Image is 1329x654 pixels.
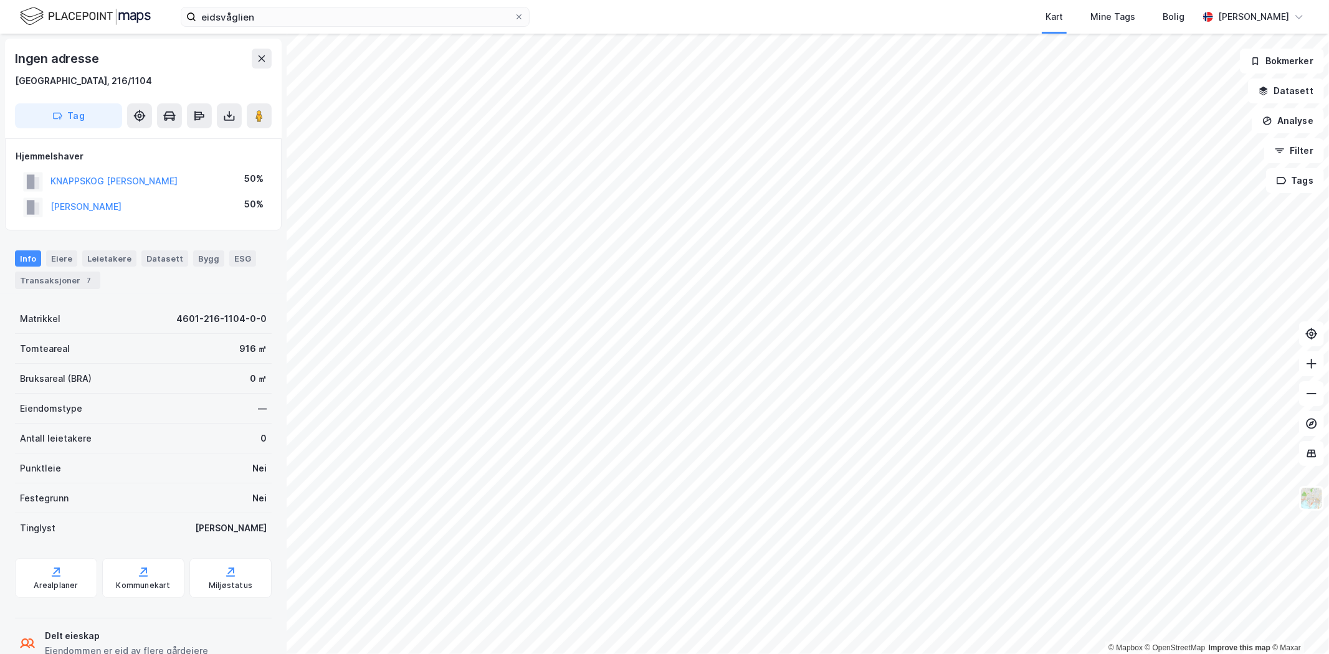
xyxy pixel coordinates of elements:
[1108,643,1143,652] a: Mapbox
[258,401,267,416] div: —
[252,491,267,506] div: Nei
[20,341,70,356] div: Tomteareal
[1145,643,1206,652] a: OpenStreetMap
[20,401,82,416] div: Eiendomstype
[1252,108,1324,133] button: Analyse
[1267,594,1329,654] div: Kontrollprogram for chat
[20,371,92,386] div: Bruksareal (BRA)
[1264,138,1324,163] button: Filter
[1266,168,1324,193] button: Tags
[1209,643,1270,652] a: Improve this map
[244,197,264,212] div: 50%
[15,272,100,289] div: Transaksjoner
[20,491,69,506] div: Festegrunn
[209,581,252,590] div: Miljøstatus
[116,581,170,590] div: Kommunekart
[244,171,264,186] div: 50%
[20,461,61,476] div: Punktleie
[45,628,208,643] div: Delt eieskap
[1163,9,1184,24] div: Bolig
[176,311,267,326] div: 4601-216-1104-0-0
[83,274,95,287] div: 7
[196,7,514,26] input: Søk på adresse, matrikkel, gårdeiere, leietakere eller personer
[1090,9,1135,24] div: Mine Tags
[250,371,267,386] div: 0 ㎡
[46,250,77,267] div: Eiere
[20,521,55,536] div: Tinglyst
[1267,594,1329,654] iframe: Chat Widget
[141,250,188,267] div: Datasett
[16,149,271,164] div: Hjemmelshaver
[229,250,256,267] div: ESG
[1046,9,1063,24] div: Kart
[1300,486,1323,510] img: Z
[34,581,78,590] div: Arealplaner
[15,103,122,128] button: Tag
[20,311,60,326] div: Matrikkel
[1218,9,1289,24] div: [PERSON_NAME]
[260,431,267,446] div: 0
[20,6,151,27] img: logo.f888ab2527a4732fd821a326f86c7f29.svg
[1248,78,1324,103] button: Datasett
[1240,49,1324,73] button: Bokmerker
[252,461,267,476] div: Nei
[15,49,101,69] div: Ingen adresse
[82,250,136,267] div: Leietakere
[193,250,224,267] div: Bygg
[15,250,41,267] div: Info
[195,521,267,536] div: [PERSON_NAME]
[20,431,92,446] div: Antall leietakere
[239,341,267,356] div: 916 ㎡
[15,73,152,88] div: [GEOGRAPHIC_DATA], 216/1104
